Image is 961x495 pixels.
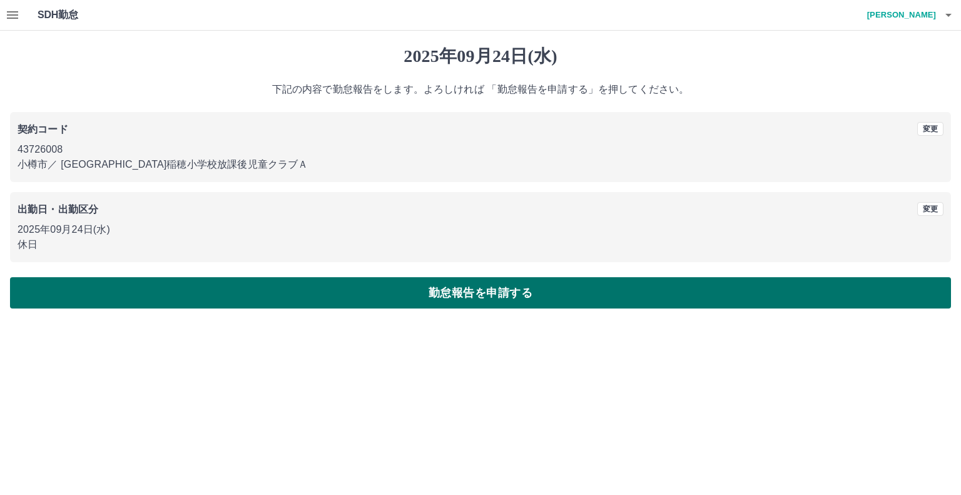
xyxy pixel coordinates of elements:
[18,222,943,237] p: 2025年09月24日(水)
[10,277,951,309] button: 勤怠報告を申請する
[18,237,943,252] p: 休日
[18,157,943,172] p: 小樽市 ／ [GEOGRAPHIC_DATA]稲穂小学校放課後児童クラブＡ
[10,82,951,97] p: 下記の内容で勤怠報告をします。よろしければ 「勤怠報告を申請する」を押してください。
[18,142,943,157] p: 43726008
[917,202,943,216] button: 変更
[18,124,68,135] b: 契約コード
[10,46,951,67] h1: 2025年09月24日(水)
[917,122,943,136] button: 変更
[18,204,98,215] b: 出勤日・出勤区分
